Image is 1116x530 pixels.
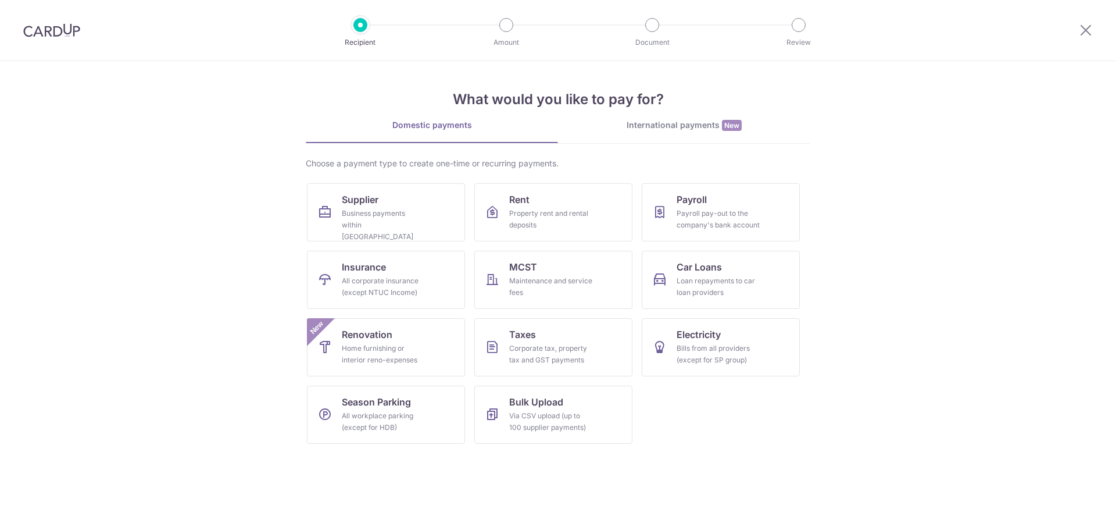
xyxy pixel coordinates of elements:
[307,251,465,309] a: InsuranceAll corporate insurance (except NTUC Income)
[509,343,593,366] div: Corporate tax, property tax and GST payments
[342,260,386,274] span: Insurance
[509,328,536,342] span: Taxes
[23,23,80,37] img: CardUp
[307,183,465,241] a: SupplierBusiness payments within [GEOGRAPHIC_DATA]
[642,318,800,376] a: ElectricityBills from all providers (except for SP group)
[509,208,593,231] div: Property rent and rental deposits
[342,193,378,207] span: Supplier
[509,260,537,274] span: MCST
[509,193,530,207] span: Rent
[474,386,632,444] a: Bulk UploadVia CSV upload (up to 100 supplier payments)
[474,183,632,241] a: RentProperty rent and rental deposits
[306,119,558,131] div: Domestic payments
[342,395,411,409] span: Season Parking
[509,275,593,298] div: Maintenance and service fees
[677,343,760,366] div: Bills from all providers (except for SP group)
[474,251,632,309] a: MCSTMaintenance and service fees
[317,37,403,48] p: Recipient
[756,37,842,48] p: Review
[722,120,742,131] span: New
[342,328,392,342] span: Renovation
[677,260,722,274] span: Car Loans
[509,395,563,409] span: Bulk Upload
[474,318,632,376] a: TaxesCorporate tax, property tax and GST payments
[307,318,465,376] a: RenovationHome furnishing or interior reno-expensesNew
[642,183,800,241] a: PayrollPayroll pay-out to the company's bank account
[306,89,810,110] h4: What would you like to pay for?
[342,343,425,366] div: Home furnishing or interior reno-expenses
[307,386,465,444] a: Season ParkingAll workplace parking (except for HDB)
[306,158,810,169] div: Choose a payment type to create one-time or recurring payments.
[558,119,810,131] div: International payments
[677,208,760,231] div: Payroll pay-out to the company's bank account
[609,37,695,48] p: Document
[509,410,593,433] div: Via CSV upload (up to 100 supplier payments)
[677,275,760,298] div: Loan repayments to car loan providers
[677,193,707,207] span: Payroll
[342,275,425,298] div: All corporate insurance (except NTUC Income)
[677,328,721,342] span: Electricity
[463,37,549,48] p: Amount
[642,251,800,309] a: Car LoansLoan repayments to car loan providers
[307,318,327,337] span: New
[342,410,425,433] div: All workplace parking (except for HDB)
[342,208,425,243] div: Business payments within [GEOGRAPHIC_DATA]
